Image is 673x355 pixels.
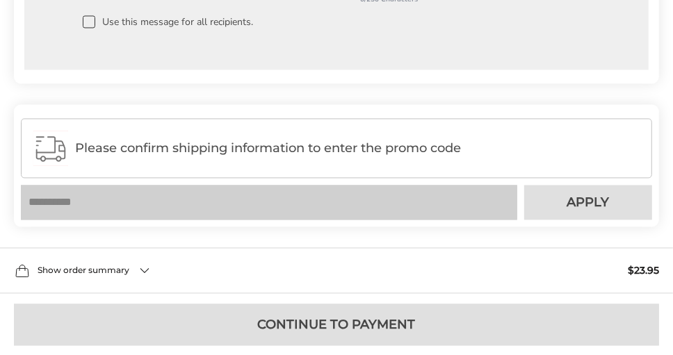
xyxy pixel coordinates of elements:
span: $23.95 [628,265,659,275]
label: Use this message for all recipients. [83,15,626,28]
button: Apply [524,185,652,220]
span: Apply [567,196,610,208]
button: Continue to Payment [14,304,659,345]
span: Please confirm shipping information to enter the promo code [75,141,640,155]
span: Show order summary [38,266,129,274]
